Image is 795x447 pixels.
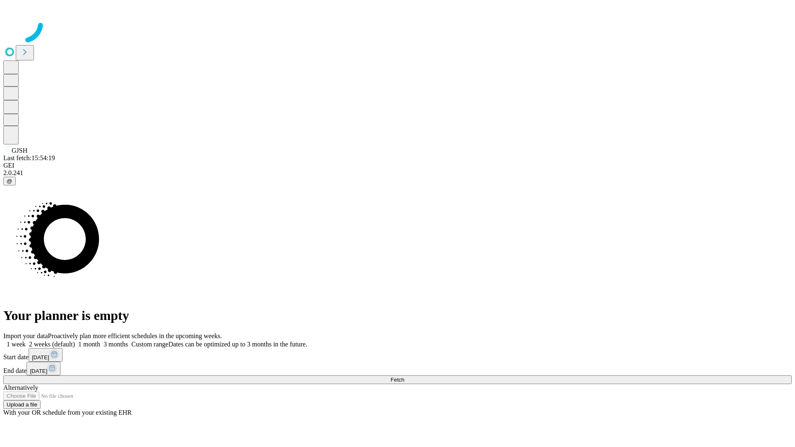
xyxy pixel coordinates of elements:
[78,341,100,348] span: 1 month
[3,362,792,375] div: End date
[104,341,128,348] span: 3 months
[3,308,792,323] h1: Your planner is empty
[3,384,38,391] span: Alternatively
[32,354,49,360] span: [DATE]
[131,341,168,348] span: Custom range
[3,332,48,339] span: Import your data
[29,348,63,362] button: [DATE]
[26,362,60,375] button: [DATE]
[29,341,75,348] span: 2 weeks (default)
[12,147,27,154] span: GJSH
[3,169,792,177] div: 2.0.241
[48,332,222,339] span: Proactively plan more efficient schedules in the upcoming weeks.
[7,178,12,184] span: @
[7,341,26,348] span: 1 week
[3,375,792,384] button: Fetch
[3,177,16,185] button: @
[3,162,792,169] div: GEI
[169,341,307,348] span: Dates can be optimized up to 3 months in the future.
[3,348,792,362] div: Start date
[3,400,41,409] button: Upload a file
[390,377,404,383] span: Fetch
[30,368,47,374] span: [DATE]
[3,409,132,416] span: With your OR schedule from your existing EHR
[3,154,55,161] span: Last fetch: 15:54:19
